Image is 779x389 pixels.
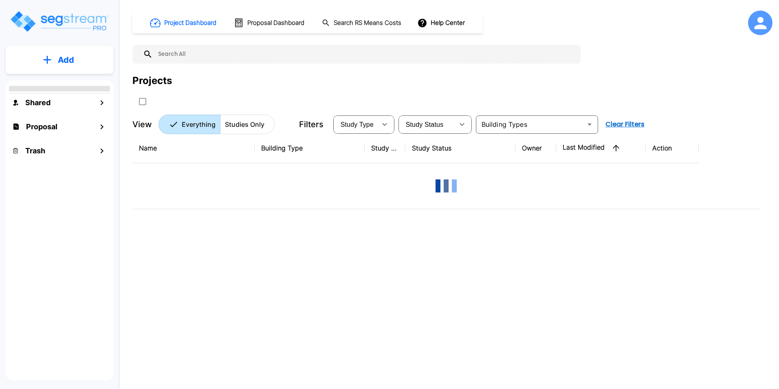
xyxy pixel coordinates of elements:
button: SelectAll [134,93,151,110]
h1: Shared [25,97,51,108]
img: Loading [430,170,462,202]
div: Projects [132,73,172,88]
button: Proposal Dashboard [231,14,309,31]
th: Study Status [405,133,515,163]
button: Open [584,119,595,130]
button: Project Dashboard [147,14,221,32]
h1: Search RS Means Costs [334,18,401,28]
div: Select [335,113,376,136]
button: Clear Filters [602,116,648,133]
h1: Project Dashboard [164,18,216,28]
th: Study Type [365,133,405,163]
h1: Proposal [26,121,57,132]
p: Studies Only [225,119,264,129]
button: Search RS Means Costs [319,15,406,31]
div: Platform [158,115,275,134]
p: Filters [299,118,323,130]
input: Search All [153,45,577,64]
input: Building Types [478,119,582,130]
button: Help Center [416,15,468,31]
span: Study Status [406,121,444,128]
th: Building Type [255,133,365,163]
h1: Proposal Dashboard [247,18,304,28]
p: View [132,118,152,130]
p: Add [58,54,74,66]
div: Select [400,113,454,136]
th: Last Modified [556,133,646,163]
p: Everything [182,119,216,129]
button: Studies Only [220,115,275,134]
th: Owner [515,133,556,163]
span: Study Type [341,121,374,128]
img: Logo [9,10,109,33]
h1: Trash [25,145,45,156]
button: Everything [158,115,220,134]
th: Action [646,133,699,163]
th: Name [132,133,255,163]
button: Add [6,48,113,72]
